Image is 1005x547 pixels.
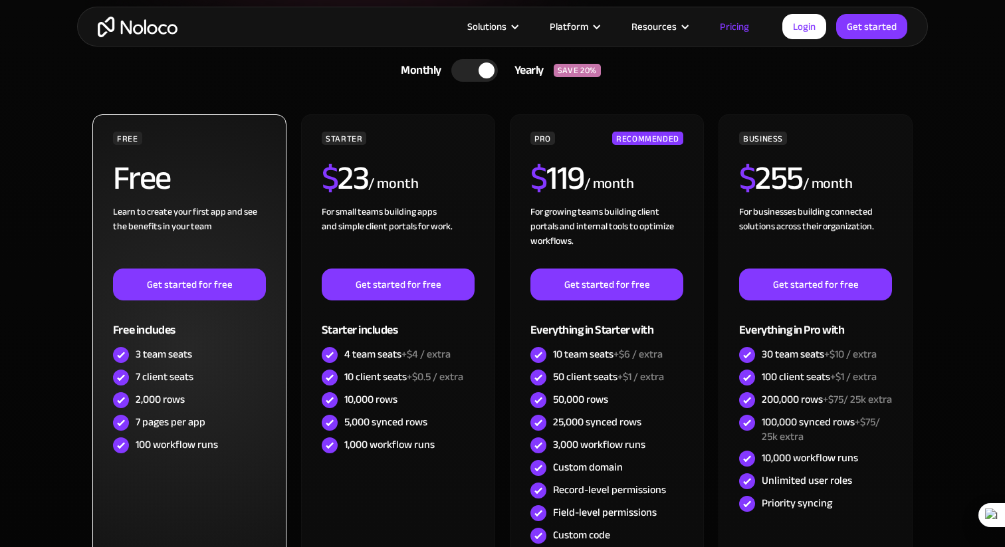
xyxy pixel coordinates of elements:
div: SAVE 20% [554,64,601,77]
div: BUSINESS [739,132,787,145]
div: For growing teams building client portals and internal tools to optimize workflows. [530,205,683,269]
a: home [98,17,177,37]
div: 4 team seats [344,347,451,362]
div: 2,000 rows [136,392,185,407]
span: +$75/ 25k extra [823,389,892,409]
div: 10,000 rows [344,392,397,407]
div: Resources [615,18,703,35]
div: STARTER [322,132,366,145]
div: FREE [113,132,142,145]
a: Login [782,14,826,39]
div: / month [803,173,853,195]
div: Free includes [113,300,266,344]
a: Pricing [703,18,766,35]
div: 3,000 workflow runs [553,437,645,452]
div: Field-level permissions [553,505,657,520]
div: Solutions [451,18,533,35]
span: +$6 / extra [614,344,663,364]
h2: 119 [530,162,584,195]
div: / month [368,173,418,195]
div: Learn to create your first app and see the benefits in your team ‍ [113,205,266,269]
div: Priority syncing [762,496,832,510]
a: Get started for free [322,269,475,300]
div: 200,000 rows [762,392,892,407]
span: $ [530,147,547,209]
a: Get started for free [530,269,683,300]
span: +$1 / extra [830,367,877,387]
div: 100 workflow runs [136,437,218,452]
span: +$0.5 / extra [407,367,463,387]
div: Yearly [498,60,554,80]
div: 7 client seats [136,370,193,384]
div: Resources [631,18,677,35]
span: +$75/ 25k extra [762,412,880,447]
span: +$4 / extra [401,344,451,364]
a: Get started for free [113,269,266,300]
div: Unlimited user roles [762,473,852,488]
a: Get started for free [739,269,892,300]
div: Solutions [467,18,506,35]
div: Everything in Starter with [530,300,683,344]
div: RECOMMENDED [612,132,683,145]
span: +$10 / extra [824,344,877,364]
div: 5,000 synced rows [344,415,427,429]
div: For small teams building apps and simple client portals for work. ‍ [322,205,475,269]
div: 100,000 synced rows [762,415,892,444]
div: 50 client seats [553,370,664,384]
h2: Free [113,162,171,195]
div: 10,000 workflow runs [762,451,858,465]
span: $ [322,147,338,209]
div: 7 pages per app [136,415,205,429]
h2: 255 [739,162,803,195]
div: Custom code [553,528,610,542]
div: Custom domain [553,460,623,475]
div: Platform [533,18,615,35]
div: 50,000 rows [553,392,608,407]
div: Record-level permissions [553,483,666,497]
a: Get started [836,14,907,39]
div: Starter includes [322,300,475,344]
div: 3 team seats [136,347,192,362]
span: $ [739,147,756,209]
div: Everything in Pro with [739,300,892,344]
div: 10 team seats [553,347,663,362]
div: Monthly [384,60,451,80]
div: 25,000 synced rows [553,415,641,429]
span: +$1 / extra [617,367,664,387]
div: PRO [530,132,555,145]
div: 100 client seats [762,370,877,384]
div: / month [584,173,634,195]
div: For businesses building connected solutions across their organization. ‍ [739,205,892,269]
div: 30 team seats [762,347,877,362]
div: Platform [550,18,588,35]
div: 1,000 workflow runs [344,437,435,452]
h2: 23 [322,162,369,195]
div: 10 client seats [344,370,463,384]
